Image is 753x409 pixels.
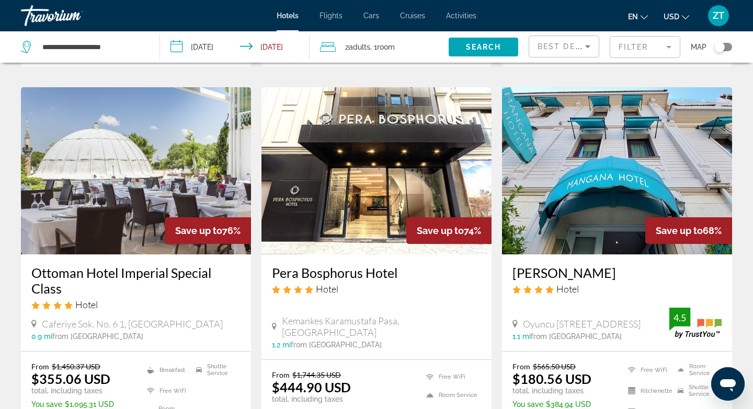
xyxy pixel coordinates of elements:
button: Toggle map [706,42,732,52]
a: Activities [446,11,476,20]
span: Oyuncu [STREET_ADDRESS] [523,318,641,330]
a: Pera Bosphorus Hotel [272,265,481,281]
span: from [GEOGRAPHIC_DATA] [531,332,622,341]
li: Room Service [672,362,722,378]
a: Hotels [277,11,299,20]
mat-select: Sort by [538,40,590,53]
li: Kitchenette [623,383,672,399]
span: , 1 [370,40,395,54]
span: 1.2 mi [272,341,291,349]
span: Search [466,43,501,51]
span: Best Deals [538,42,592,51]
span: 1.1 mi [512,332,531,341]
p: $384.94 USD [512,400,615,408]
span: Save up to [175,225,222,236]
div: 74% [406,217,492,244]
ins: $444.90 USD [272,379,351,395]
li: Shuttle Service [191,362,241,378]
span: Kemankes Karamustafa Pasa, [GEOGRAPHIC_DATA] [282,315,481,338]
a: Cars [363,11,379,20]
del: $565.50 USD [533,362,576,371]
span: Save up to [656,225,703,236]
img: Hotel image [502,87,732,254]
p: $1,095.31 USD [31,400,134,408]
a: [PERSON_NAME] [512,265,722,281]
button: Search [449,38,518,56]
a: Ottoman Hotel Imperial Special Class [31,265,241,296]
button: Change currency [664,9,689,24]
div: 4 star Hotel [272,283,481,295]
div: 4 star Hotel [512,283,722,295]
span: Hotel [556,283,579,295]
ins: $355.06 USD [31,371,110,387]
span: Room [377,43,395,51]
img: Hotel image [21,87,251,254]
div: 4.5 [669,311,690,324]
img: trustyou-badge.svg [669,308,722,338]
p: total, including taxes [272,395,396,403]
span: Save up to [417,225,464,236]
div: 68% [645,217,732,244]
span: from [GEOGRAPHIC_DATA] [52,332,143,341]
span: 2 [345,40,370,54]
span: from [GEOGRAPHIC_DATA] [291,341,382,349]
span: ZT [713,10,724,21]
span: From [31,362,49,371]
li: Free WiFi [623,362,672,378]
del: $1,744.35 USD [292,370,341,379]
span: Map [691,40,706,54]
a: Travorium [21,2,125,29]
span: USD [664,13,679,21]
p: total, including taxes [31,387,134,395]
a: Cruises [400,11,425,20]
iframe: Кнопка запуска окна обмена сообщениями [711,367,745,401]
button: Change language [628,9,648,24]
img: Hotel image [261,87,492,254]
button: User Menu [705,5,732,27]
span: You save [31,400,62,408]
li: Room Service [421,389,481,402]
li: Shuttle Service [672,383,722,399]
div: 76% [165,217,251,244]
span: Hotel [75,299,98,310]
a: Flights [320,11,343,20]
span: Adults [349,43,370,51]
span: From [272,370,290,379]
button: Travelers: 2 adults, 0 children [310,31,449,63]
span: 0.9 mi [31,332,52,341]
div: 4 star Hotel [31,299,241,310]
span: en [628,13,638,21]
p: total, including taxes [512,387,615,395]
button: Check-in date: Sep 23, 2025 Check-out date: Sep 26, 2025 [160,31,310,63]
ins: $180.56 USD [512,371,591,387]
button: Filter [610,36,680,59]
li: Free WiFi [421,370,481,383]
span: Hotel [316,283,338,295]
span: From [512,362,530,371]
span: You save [512,400,543,408]
li: Free WiFi [142,383,191,399]
span: Caferiye Sok. No. 6 1, [GEOGRAPHIC_DATA] [42,318,223,330]
li: Breakfast [142,362,191,378]
del: $1,450.37 USD [52,362,100,371]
